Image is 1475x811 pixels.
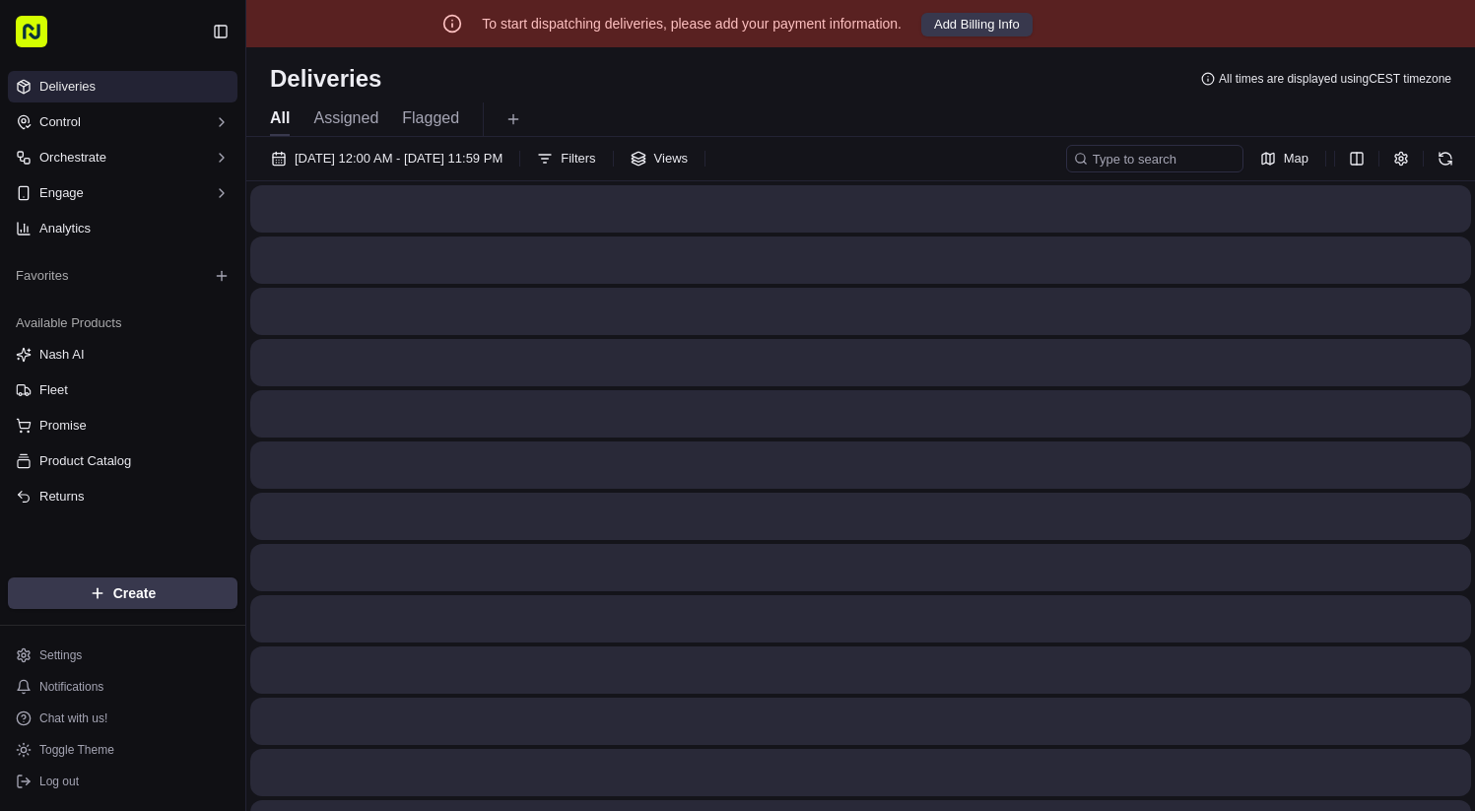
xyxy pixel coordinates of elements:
[8,736,237,764] button: Toggle Theme
[39,346,85,364] span: Nash AI
[8,705,237,732] button: Chat with us!
[270,106,290,130] span: All
[1219,71,1451,87] span: All times are displayed using CEST timezone
[8,374,237,406] button: Fleet
[16,417,230,435] a: Promise
[39,149,106,167] span: Orchestrate
[39,647,82,663] span: Settings
[39,184,84,202] span: Engage
[921,12,1033,36] a: Add Billing Info
[39,710,107,726] span: Chat with us!
[1066,145,1243,172] input: Type to search
[8,673,237,701] button: Notifications
[8,142,237,173] button: Orchestrate
[270,63,381,95] h1: Deliveries
[39,488,85,506] span: Returns
[8,213,237,244] a: Analytics
[8,445,237,477] button: Product Catalog
[1251,145,1317,172] button: Map
[39,113,81,131] span: Control
[921,13,1033,36] button: Add Billing Info
[113,583,157,603] span: Create
[39,417,87,435] span: Promise
[295,150,503,168] span: [DATE] 12:00 AM - [DATE] 11:59 PM
[313,106,378,130] span: Assigned
[262,145,511,172] button: [DATE] 12:00 AM - [DATE] 11:59 PM
[1284,150,1308,168] span: Map
[1432,145,1459,172] button: Refresh
[39,774,79,789] span: Log out
[8,768,237,795] button: Log out
[8,71,237,102] a: Deliveries
[482,14,902,34] p: To start dispatching deliveries, please add your payment information.
[402,106,459,130] span: Flagged
[8,410,237,441] button: Promise
[528,145,604,172] button: Filters
[16,452,230,470] a: Product Catalog
[16,381,230,399] a: Fleet
[39,452,131,470] span: Product Catalog
[8,481,237,512] button: Returns
[8,307,237,339] div: Available Products
[8,339,237,371] button: Nash AI
[654,150,688,168] span: Views
[8,177,237,209] button: Engage
[8,642,237,669] button: Settings
[39,679,103,695] span: Notifications
[8,577,237,609] button: Create
[39,381,68,399] span: Fleet
[561,150,595,168] span: Filters
[39,220,91,237] span: Analytics
[39,742,114,758] span: Toggle Theme
[16,346,230,364] a: Nash AI
[622,145,697,172] button: Views
[16,488,230,506] a: Returns
[8,260,237,292] div: Favorites
[8,106,237,138] button: Control
[39,78,96,96] span: Deliveries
